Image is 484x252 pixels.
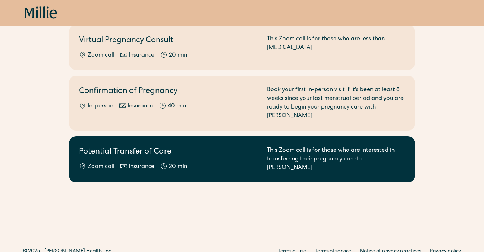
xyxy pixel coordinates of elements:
[129,163,154,171] div: Insurance
[267,146,405,172] div: This Zoom call is for those who are interested in transferring their pregnancy care to [PERSON_NA...
[128,102,153,111] div: Insurance
[169,51,187,60] div: 20 min
[169,163,187,171] div: 20 min
[88,51,114,60] div: Zoom call
[79,146,258,158] h2: Potential Transfer of Care
[88,163,114,171] div: Zoom call
[267,35,405,60] div: This Zoom call is for those who are less than [MEDICAL_DATA].
[267,86,405,120] div: Book your first in-person visit if it's been at least 8 weeks since your last menstrual period an...
[69,76,415,131] a: Confirmation of PregnancyIn-personInsurance40 minBook your first in-person visit if it's been at ...
[69,136,415,182] a: Potential Transfer of CareZoom callInsurance20 minThis Zoom call is for those who are interested ...
[168,102,186,111] div: 40 min
[79,86,258,98] h2: Confirmation of Pregnancy
[79,35,258,47] h2: Virtual Pregnancy Consult
[129,51,154,60] div: Insurance
[69,25,415,70] a: Virtual Pregnancy ConsultZoom callInsurance20 minThis Zoom call is for those who are less than [M...
[88,102,113,111] div: In-person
